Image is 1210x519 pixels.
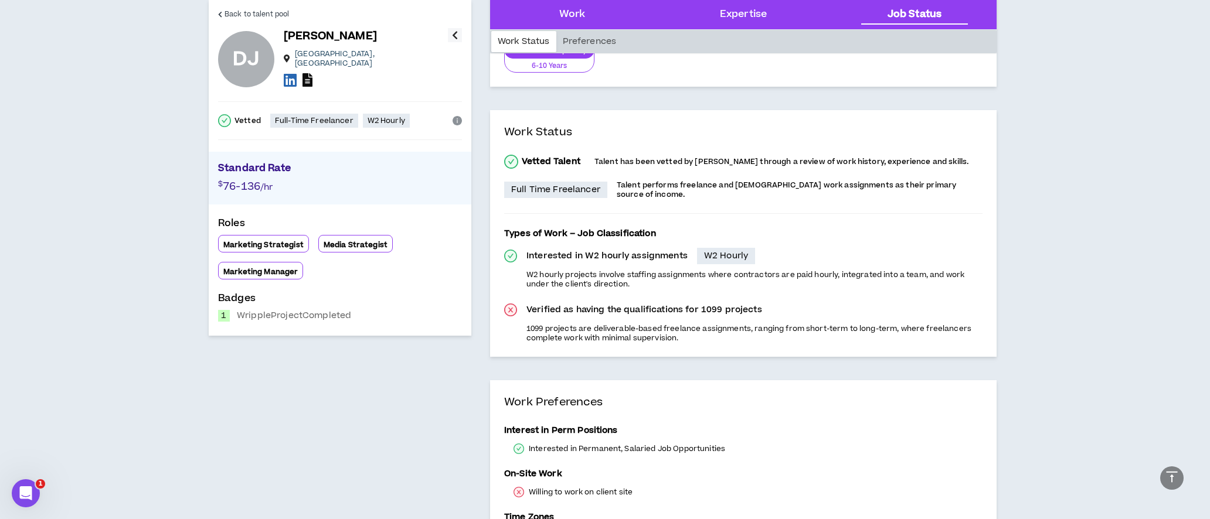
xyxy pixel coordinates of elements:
[218,291,462,310] p: Badges
[529,487,633,497] p: Willing to work on client site
[233,50,259,69] div: DJ
[218,216,462,235] p: Roles
[559,7,586,22] div: Work
[12,479,40,507] iframe: Intercom live chat
[526,304,762,316] p: Verified as having the qualifications for 1099 projects
[504,425,618,436] p: Interest in Perm Positions
[526,250,688,262] p: Interested in W2 hourly assignments
[218,114,231,127] span: check-circle
[504,468,562,480] p: On-Site Work
[504,394,983,425] h4: Work Preferences
[514,487,524,497] span: close-circle
[594,157,968,166] p: Talent has been vetted by [PERSON_NAME] through a review of work history, experience and skills.
[368,116,405,125] p: W2 Hourly
[295,49,448,68] p: [GEOGRAPHIC_DATA] , [GEOGRAPHIC_DATA]
[218,31,274,87] div: DeVaughn J.
[275,116,354,125] p: Full-Time Freelancer
[504,250,517,262] span: check-circle
[888,7,942,22] div: Job Status
[1165,470,1179,484] span: vertical-align-top
[223,267,298,276] p: Marketing Manager
[218,310,230,322] div: 1
[504,51,594,73] button: 6-10 Years
[225,9,289,20] span: Back to talent pool
[218,161,462,179] p: Standard Rate
[504,228,656,240] p: Types of Work – Job Classification
[511,184,600,196] p: Full Time Freelancer
[720,7,767,22] div: Expertise
[504,303,517,316] span: close-circle
[505,46,594,54] p: Travel and Hospitality
[504,155,518,169] span: check-circle
[617,180,956,200] span: Talent performs freelance and [DEMOGRAPHIC_DATA] work assignments as their primary source of income.
[512,61,587,71] p: 6-10 Years
[218,179,223,189] span: $
[223,240,304,250] p: Marketing Strategist
[260,181,273,193] span: /hr
[284,28,377,45] p: [PERSON_NAME]
[704,250,748,262] p: W2 Hourly
[504,124,983,155] h4: Work Status
[556,31,623,52] div: Preferences
[36,479,45,489] span: 1
[324,240,388,250] p: Media Strategist
[514,443,524,454] span: check-circle
[491,31,556,52] div: Work Status
[234,116,261,125] p: Vetted
[223,179,260,194] span: 76-136
[453,116,462,125] span: info-circle
[529,444,725,453] p: Interested in Permanent, Salaried Job Opportunities
[522,156,580,168] p: Vetted Talent
[526,270,983,289] p: W2 hourly projects involve staffing assignments where contractors are paid hourly, integrated int...
[526,324,983,343] p: 1099 projects are deliverable-based freelance assignments, ranging from short-term to long-term, ...
[237,310,351,322] p: Wripple Project Completed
